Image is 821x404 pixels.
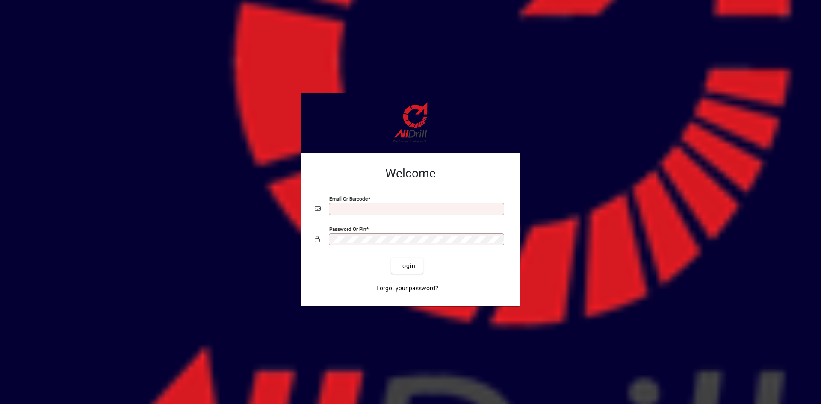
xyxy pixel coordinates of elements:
[315,166,506,181] h2: Welcome
[329,226,366,232] mat-label: Password or Pin
[398,262,416,271] span: Login
[376,284,438,293] span: Forgot your password?
[329,196,368,202] mat-label: Email or Barcode
[373,280,442,296] a: Forgot your password?
[391,258,422,274] button: Login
